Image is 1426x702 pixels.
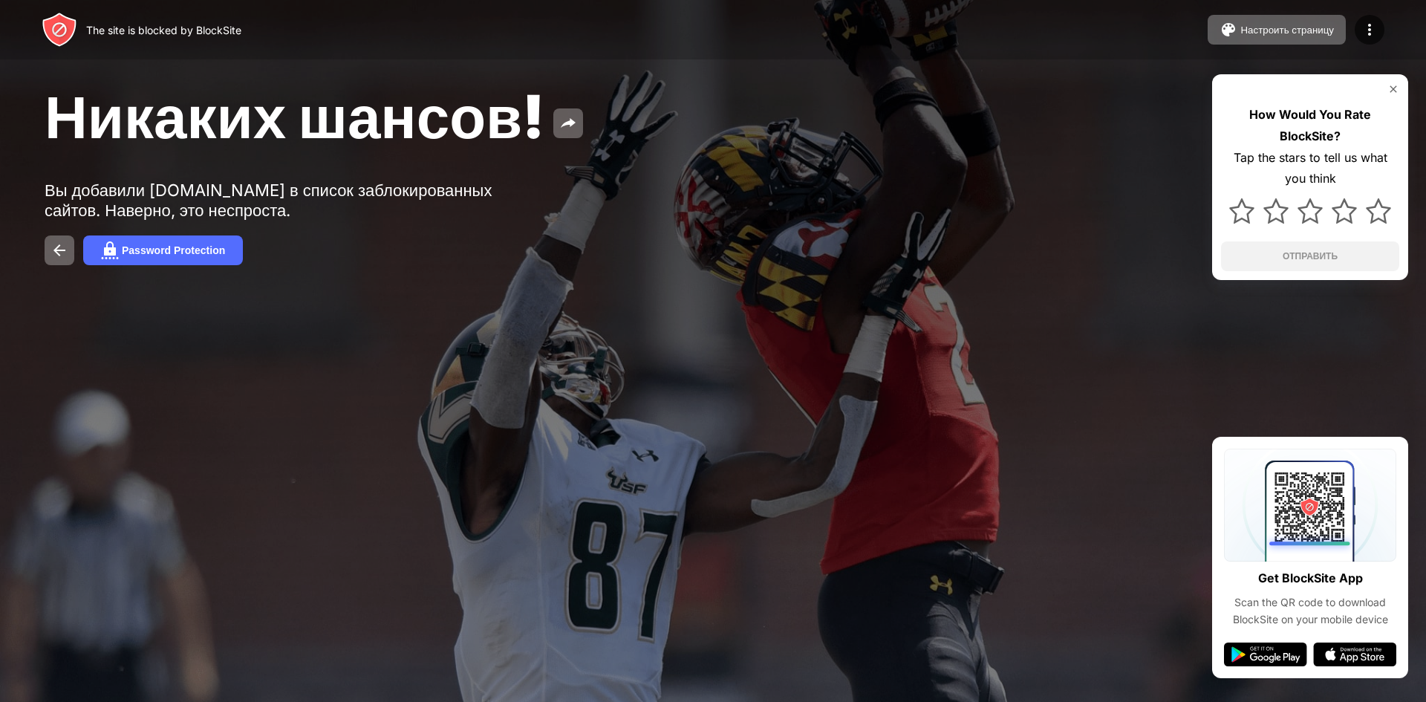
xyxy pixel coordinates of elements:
button: Настроить страницу [1208,15,1346,45]
span: Никаких шансов! [45,80,544,152]
button: Password Protection [83,235,243,265]
img: app-store.svg [1313,643,1396,666]
img: star.svg [1229,198,1254,224]
div: Вы добавили [DOMAIN_NAME] в список заблокированных сайтов. Наверно, это неспроста. [45,181,504,221]
div: Tap the stars to tell us what you think [1221,147,1399,190]
button: ОТПРАВИТЬ [1221,241,1399,271]
img: pallet.svg [1220,21,1237,39]
div: Password Protection [122,244,225,256]
div: How Would You Rate BlockSite? [1221,104,1399,147]
img: google-play.svg [1224,643,1307,666]
div: Scan the QR code to download BlockSite on your mobile device [1224,594,1396,628]
div: Настроить страницу [1240,25,1334,36]
img: back.svg [51,241,68,259]
img: share.svg [559,114,577,132]
img: header-logo.svg [42,12,77,48]
img: star.svg [1263,198,1289,224]
img: password.svg [101,241,119,259]
div: Get BlockSite App [1258,568,1363,589]
div: The site is blocked by BlockSite [86,24,241,36]
img: star.svg [1366,198,1391,224]
img: menu-icon.svg [1361,21,1378,39]
img: star.svg [1332,198,1357,224]
img: star.svg [1298,198,1323,224]
img: rate-us-close.svg [1387,83,1399,95]
img: qrcode.svg [1224,449,1396,562]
